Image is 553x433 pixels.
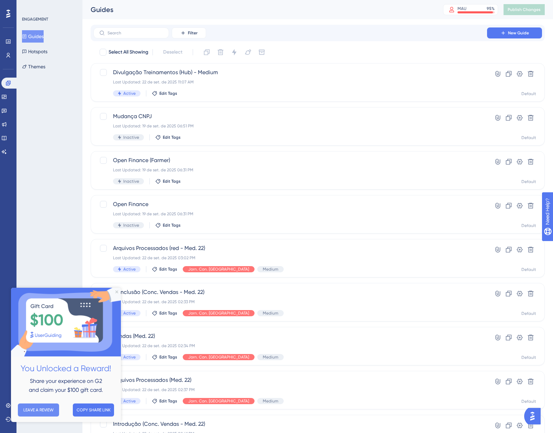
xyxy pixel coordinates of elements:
[152,354,177,360] button: Edit Tags
[524,406,545,426] iframe: UserGuiding AI Assistant Launcher
[113,68,467,77] span: Divulgação Treinamentos (Hub) - Medium
[159,310,177,316] span: Edit Tags
[155,135,181,140] button: Edit Tags
[458,6,466,11] div: MAU
[5,74,104,88] h2: You Unlocked a Reward!
[113,244,467,252] span: Arquivos Processados (red - Med. 22)
[7,116,48,129] button: LEAVE A REVIEW
[188,398,249,404] span: Jorn. Con. [GEOGRAPHIC_DATA]
[152,266,177,272] button: Edit Tags
[91,5,426,14] div: Guides
[155,223,181,228] button: Edit Tags
[155,179,181,184] button: Edit Tags
[172,27,206,38] button: Filter
[113,211,467,217] div: Last Updated: 19 de set. de 2025 06:31 PM
[123,135,139,140] span: Inactive
[113,288,467,296] span: Conclusão (Conc. Vendas - Med. 22)
[487,27,542,38] button: New Guide
[113,167,467,173] div: Last Updated: 19 de set. de 2025 06:31 PM
[108,31,163,35] input: Search
[188,30,197,36] span: Filter
[113,343,467,349] div: Last Updated: 22 de set. de 2025 02:34 PM
[163,179,181,184] span: Edit Tags
[521,267,536,272] div: Default
[109,48,148,56] span: Select All Showing
[62,116,103,129] button: COPY SHARE LINK
[263,354,278,360] span: Medium
[504,4,545,15] button: Publish Changes
[22,60,45,73] button: Themes
[521,399,536,404] div: Default
[113,255,467,261] div: Last Updated: 22 de set. de 2025 03:02 PM
[113,79,467,85] div: Last Updated: 22 de set. de 2025 11:07 AM
[113,332,467,340] span: Vendas (Med. 22)
[123,179,139,184] span: Inactive
[263,310,278,316] span: Medium
[163,223,181,228] span: Edit Tags
[163,135,181,140] span: Edit Tags
[263,266,278,272] span: Medium
[123,223,139,228] span: Inactive
[113,376,467,384] span: Arquivos Processados (Med. 22)
[159,266,177,272] span: Edit Tags
[152,398,177,404] button: Edit Tags
[188,310,249,316] span: Jorn. Con. [GEOGRAPHIC_DATA]
[521,311,536,316] div: Default
[16,2,43,10] span: Need Help?
[123,354,136,360] span: Active
[19,90,91,96] span: Share your experience on G2
[18,99,92,105] span: and claim your $100 gift card.
[113,112,467,121] span: Mudança CNPJ
[113,156,467,164] span: Open Finance (Farmer)
[159,91,177,96] span: Edit Tags
[508,7,541,12] span: Publish Changes
[521,179,536,184] div: Default
[521,355,536,360] div: Default
[521,135,536,140] div: Default
[123,266,136,272] span: Active
[123,310,136,316] span: Active
[123,398,136,404] span: Active
[152,91,177,96] button: Edit Tags
[163,48,182,56] span: Deselect
[104,3,107,5] div: Close Preview
[113,123,467,129] div: Last Updated: 19 de set. de 2025 06:51 PM
[113,299,467,305] div: Last Updated: 22 de set. de 2025 02:33 PM
[113,420,467,428] span: Introdução (Conc. Vendas - Med. 22)
[159,354,177,360] span: Edit Tags
[521,91,536,96] div: Default
[188,266,249,272] span: Jorn. Con. [GEOGRAPHIC_DATA]
[521,223,536,228] div: Default
[157,46,189,58] button: Deselect
[188,354,249,360] span: Jorn. Con. [GEOGRAPHIC_DATA]
[22,16,48,22] div: ENGAGEMENT
[152,310,177,316] button: Edit Tags
[159,398,177,404] span: Edit Tags
[113,387,467,392] div: Last Updated: 22 de set. de 2025 02:37 PM
[113,200,467,208] span: Open Finance
[22,45,47,58] button: Hotspots
[22,30,44,43] button: Guides
[487,6,495,11] div: 95 %
[508,30,529,36] span: New Guide
[123,91,136,96] span: Active
[263,398,278,404] span: Medium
